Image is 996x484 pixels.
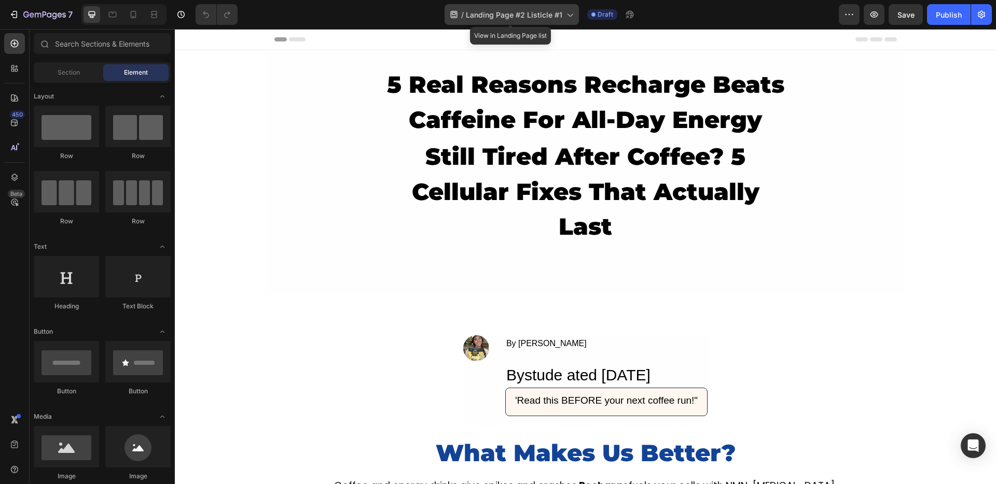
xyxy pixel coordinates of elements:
div: 'Read this BEFORE your next coffee run!" [339,363,524,380]
span: Toggle open [154,323,171,340]
span: Toggle open [154,88,171,105]
div: Heading [34,302,99,311]
div: Row [34,217,99,226]
span: Draft [598,10,613,19]
div: Publish [936,9,962,20]
span: / [461,9,464,20]
span: Toggle open [154,408,171,425]
div: Undo/Redo [196,4,238,25]
img: Alt image [288,306,314,332]
div: Image [105,472,171,481]
div: Row [105,217,171,226]
p: 7 [68,8,73,21]
div: Button [34,387,99,396]
p: Coffee and energy drinks give spikes and crashes. fuels your cells with NMN, [MEDICAL_DATA], [49,448,772,466]
span: Layout [34,92,54,101]
div: 450 [10,110,25,119]
span: Element [124,68,148,77]
div: Text Block [105,302,171,311]
div: Button [105,387,171,396]
span: Button [34,327,53,336]
div: By [PERSON_NAME] [330,306,533,323]
div: Row [105,151,171,161]
button: Save [889,4,923,25]
input: Search Sections & Elements [34,33,171,54]
button: 7 [4,4,77,25]
strong: Recharge [404,450,454,464]
h2: Bystude ated [DATE] [330,333,533,359]
h2: still tired after coffee? 5 cellular fixes that actually last [209,109,613,216]
div: Open Intercom Messenger [961,433,986,458]
div: Beta [8,190,25,198]
span: Media [34,412,52,421]
div: Image [34,472,99,481]
span: Section [58,68,80,77]
h2: 5 Real Reasons Recharge Beats Caffeine For All-Day Energy [209,37,613,109]
span: Save [897,10,915,19]
iframe: Design area [175,29,996,484]
button: Publish [927,4,971,25]
div: Row [34,151,99,161]
span: Text [34,242,47,251]
span: Landing Page #2 Listicle #1 [466,9,562,20]
span: Toggle open [154,238,171,255]
h2: What Makes Us Better? [20,408,801,440]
